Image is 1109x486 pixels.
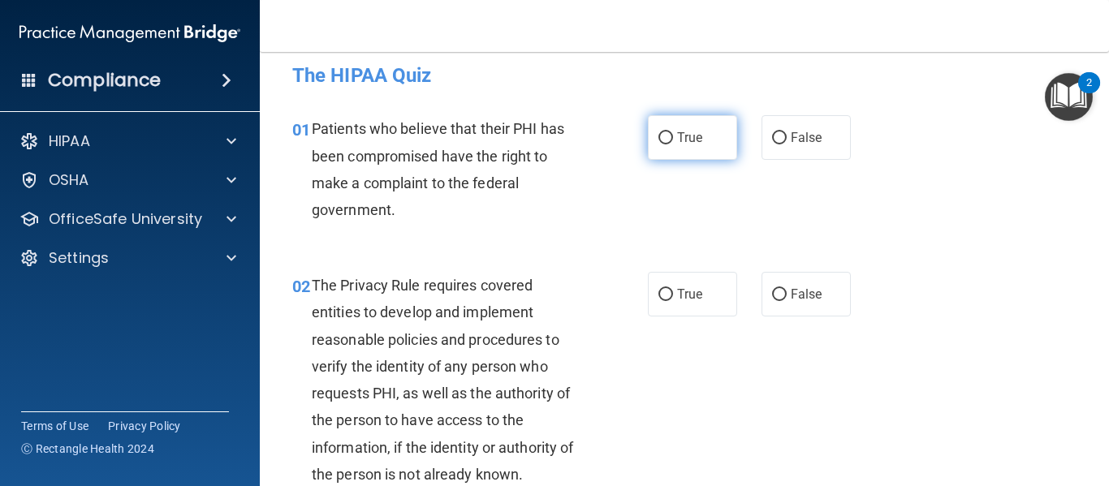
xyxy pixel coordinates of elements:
[19,248,236,268] a: Settings
[108,418,181,434] a: Privacy Policy
[1086,83,1092,104] div: 2
[49,170,89,190] p: OSHA
[658,132,673,144] input: True
[658,289,673,301] input: True
[292,277,310,296] span: 02
[772,132,787,144] input: False
[21,441,154,457] span: Ⓒ Rectangle Health 2024
[48,69,161,92] h4: Compliance
[791,130,822,145] span: False
[19,209,236,229] a: OfficeSafe University
[292,120,310,140] span: 01
[49,131,90,151] p: HIPAA
[677,286,702,302] span: True
[49,209,202,229] p: OfficeSafe University
[19,131,236,151] a: HIPAA
[791,286,822,302] span: False
[49,248,109,268] p: Settings
[312,277,573,483] span: The Privacy Rule requires covered entities to develop and implement reasonable policies and proce...
[772,289,787,301] input: False
[677,130,702,145] span: True
[292,65,1077,86] h4: The HIPAA Quiz
[1045,73,1093,121] button: Open Resource Center, 2 new notifications
[312,120,564,218] span: Patients who believe that their PHI has been compromised have the right to make a complaint to th...
[19,17,240,49] img: PMB logo
[21,418,88,434] a: Terms of Use
[19,170,236,190] a: OSHA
